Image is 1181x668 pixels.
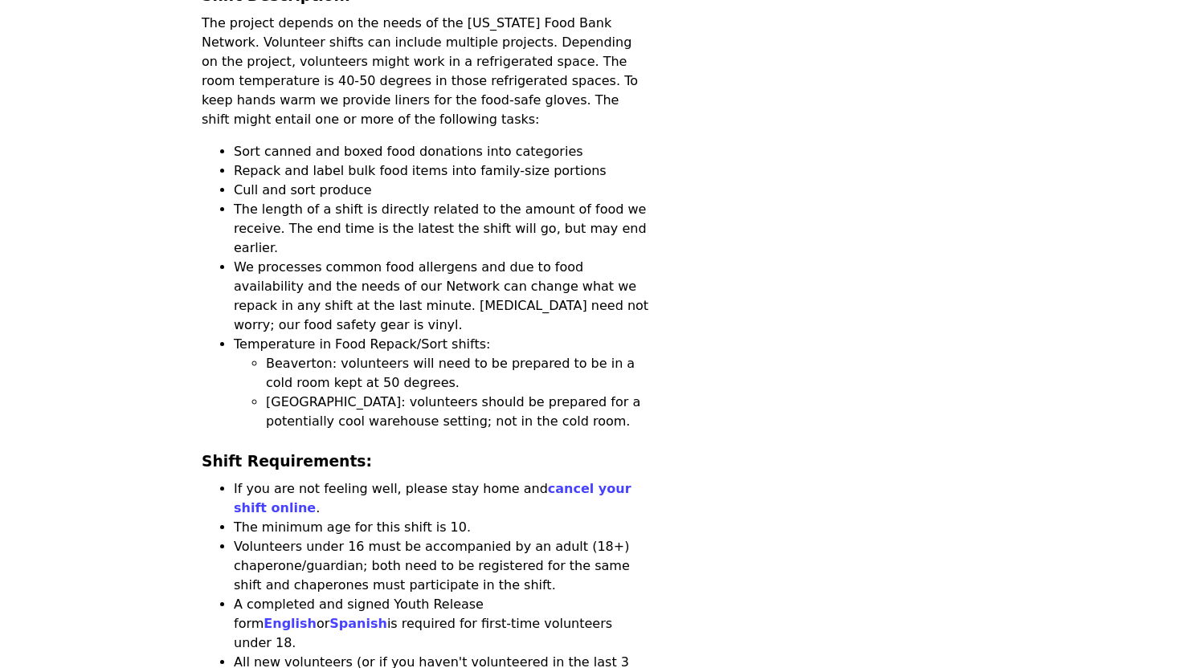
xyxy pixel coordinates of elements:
li: We processes common food allergens and due to food availability and the needs of our Network can ... [234,258,649,335]
li: The minimum age for this shift is 10. [234,518,649,537]
li: [GEOGRAPHIC_DATA]: volunteers should be prepared for a potentially cool warehouse setting; not in... [266,393,649,431]
li: Beaverton: volunteers will need to be prepared to be in a cold room kept at 50 degrees. [266,354,649,393]
li: Cull and sort produce [234,181,649,200]
a: English [264,616,317,631]
li: Volunteers under 16 must be accompanied by an adult (18+) chaperone/guardian; both need to be reg... [234,537,649,595]
li: If you are not feeling well, please stay home and . [234,479,649,518]
a: Spanish [329,616,387,631]
li: Repack and label bulk food items into family-size portions [234,161,649,181]
li: A completed and signed Youth Release form or is required for first-time volunteers under 18. [234,595,649,653]
li: Temperature in Food Repack/Sort shifts: [234,335,649,431]
p: The project depends on the needs of the [US_STATE] Food Bank Network. Volunteer shifts can includ... [202,14,649,129]
li: The length of a shift is directly related to the amount of food we receive. The end time is the l... [234,200,649,258]
strong: Shift Requirements: [202,453,372,470]
li: Sort canned and boxed food donations into categories [234,142,649,161]
a: cancel your shift online [234,481,631,515]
